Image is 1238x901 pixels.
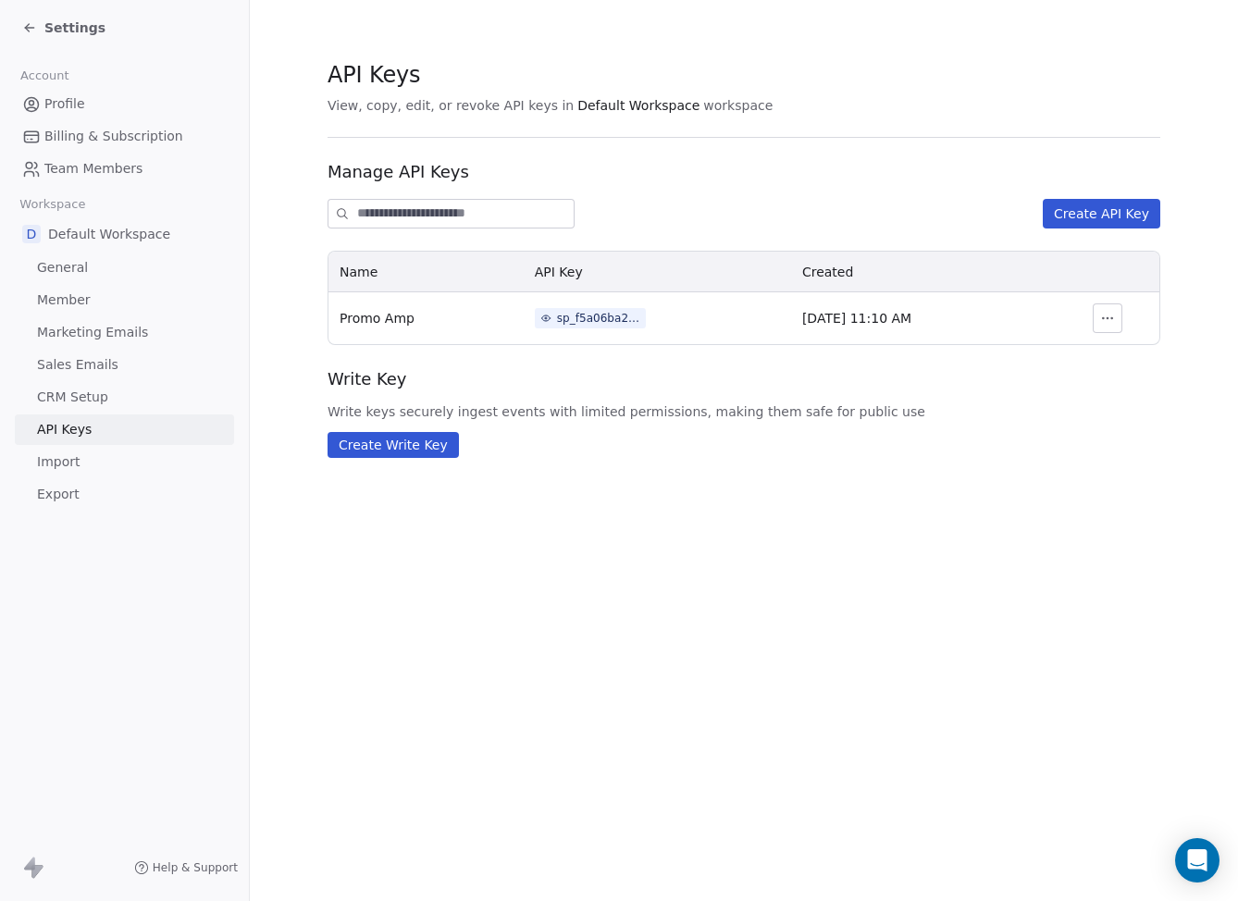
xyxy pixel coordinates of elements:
[44,94,85,114] span: Profile
[328,160,1160,184] span: Manage API Keys
[37,420,92,439] span: API Keys
[44,127,183,146] span: Billing & Subscription
[15,382,234,413] a: CRM Setup
[328,432,459,458] button: Create Write Key
[802,265,853,279] span: Created
[557,310,640,327] div: sp_f5a06ba2581c4ce3bb94a6d281b19b8d
[153,860,238,875] span: Help & Support
[37,258,88,278] span: General
[12,191,93,218] span: Workspace
[134,860,238,875] a: Help & Support
[15,414,234,445] a: API Keys
[37,290,91,310] span: Member
[12,62,77,90] span: Account
[340,265,378,279] span: Name
[44,159,142,179] span: Team Members
[1175,838,1219,882] div: Open Intercom Messenger
[1043,199,1160,228] button: Create API Key
[15,121,234,152] a: Billing & Subscription
[37,485,80,504] span: Export
[791,292,1056,344] td: [DATE] 11:10 AM
[15,350,234,380] a: Sales Emails
[328,61,420,89] span: API Keys
[15,447,234,477] a: Import
[22,19,105,37] a: Settings
[22,225,41,243] span: D
[37,452,80,472] span: Import
[37,355,118,375] span: Sales Emails
[37,323,148,342] span: Marketing Emails
[328,402,1160,421] span: Write keys securely ingest events with limited permissions, making them safe for public use
[37,388,108,407] span: CRM Setup
[15,253,234,283] a: General
[15,317,234,348] a: Marketing Emails
[328,96,1160,115] span: View, copy, edit, or revoke API keys in workspace
[48,225,170,243] span: Default Workspace
[15,154,234,184] a: Team Members
[577,96,699,115] span: Default Workspace
[44,19,105,37] span: Settings
[328,367,1160,391] span: Write Key
[15,89,234,119] a: Profile
[340,311,415,326] span: Promo Amp
[535,265,583,279] span: API Key
[15,285,234,315] a: Member
[15,479,234,510] a: Export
